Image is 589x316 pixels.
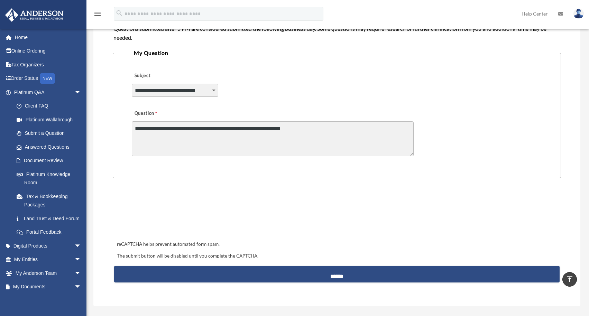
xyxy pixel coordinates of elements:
[93,12,102,18] a: menu
[3,8,66,22] img: Anderson Advisors Platinum Portal
[132,71,197,81] label: Subject
[10,113,92,127] a: Platinum Walkthrough
[5,58,92,72] a: Tax Organizers
[5,280,92,294] a: My Documentsarrow_drop_down
[10,212,92,225] a: Land Trust & Deed Forum
[74,253,88,267] span: arrow_drop_down
[573,9,584,19] img: User Pic
[5,239,92,253] a: Digital Productsarrow_drop_down
[114,252,559,260] div: The submit button will be disabled until you complete the CAPTCHA.
[5,72,92,86] a: Order StatusNEW
[565,275,574,283] i: vertical_align_top
[10,99,92,113] a: Client FAQ
[5,253,92,267] a: My Entitiesarrow_drop_down
[10,225,92,239] a: Portal Feedback
[93,10,102,18] i: menu
[10,127,88,140] a: Submit a Question
[562,272,577,287] a: vertical_align_top
[74,280,88,294] span: arrow_drop_down
[10,140,92,154] a: Answered Questions
[40,73,55,84] div: NEW
[5,44,92,58] a: Online Ordering
[115,199,220,226] iframe: reCAPTCHA
[114,240,559,249] div: reCAPTCHA helps prevent automated form spam.
[5,85,92,99] a: Platinum Q&Aarrow_drop_down
[74,266,88,280] span: arrow_drop_down
[5,266,92,280] a: My Anderson Teamarrow_drop_down
[74,85,88,100] span: arrow_drop_down
[10,167,92,189] a: Platinum Knowledge Room
[10,154,92,168] a: Document Review
[74,239,88,253] span: arrow_drop_down
[131,48,543,58] legend: My Question
[132,109,185,118] label: Question
[10,189,92,212] a: Tax & Bookkeeping Packages
[116,9,123,17] i: search
[5,30,92,44] a: Home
